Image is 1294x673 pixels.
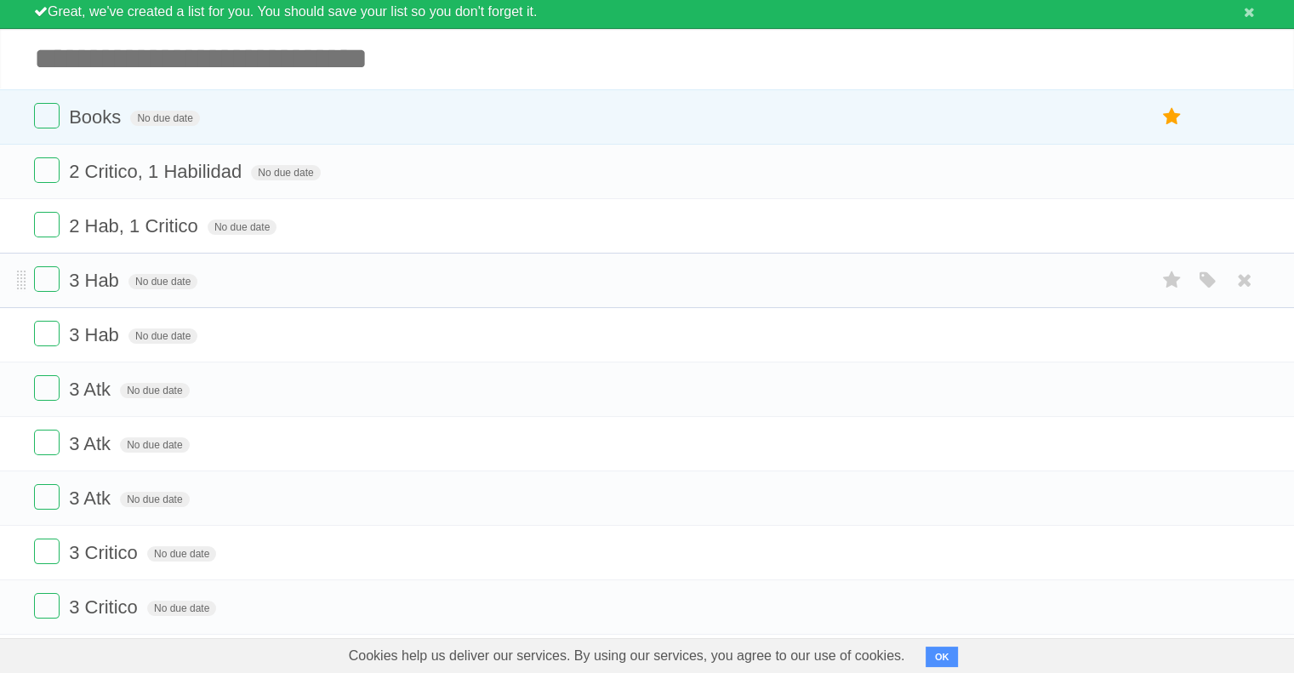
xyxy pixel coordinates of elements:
label: Done [34,212,60,237]
span: 3 Critico [69,596,142,618]
span: No due date [120,383,189,398]
label: Star task [1156,103,1189,131]
span: No due date [130,111,199,126]
span: 3 Hab [69,270,123,291]
span: No due date [128,328,197,344]
span: No due date [120,437,189,453]
label: Done [34,484,60,510]
span: 2 Hab, 1 Critico [69,215,202,237]
label: Done [34,321,60,346]
span: No due date [120,492,189,507]
label: Done [34,539,60,564]
label: Done [34,266,60,292]
span: 2 Critico, 1 Habilidad [69,161,246,182]
span: No due date [147,546,216,562]
button: OK [926,647,959,667]
label: Done [34,375,60,401]
span: 3 Atk [69,488,115,509]
span: No due date [147,601,216,616]
label: Done [34,593,60,619]
span: Books [69,106,125,128]
label: Done [34,103,60,128]
span: 3 Hab [69,324,123,345]
span: No due date [128,274,197,289]
span: Cookies help us deliver our services. By using our services, you agree to our use of cookies. [332,639,922,673]
label: Done [34,157,60,183]
span: No due date [208,220,276,235]
label: Star task [1156,266,1189,294]
span: 3 Atk [69,433,115,454]
label: Done [34,430,60,455]
span: 3 Atk [69,379,115,400]
span: No due date [251,165,320,180]
span: 3 Critico [69,542,142,563]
